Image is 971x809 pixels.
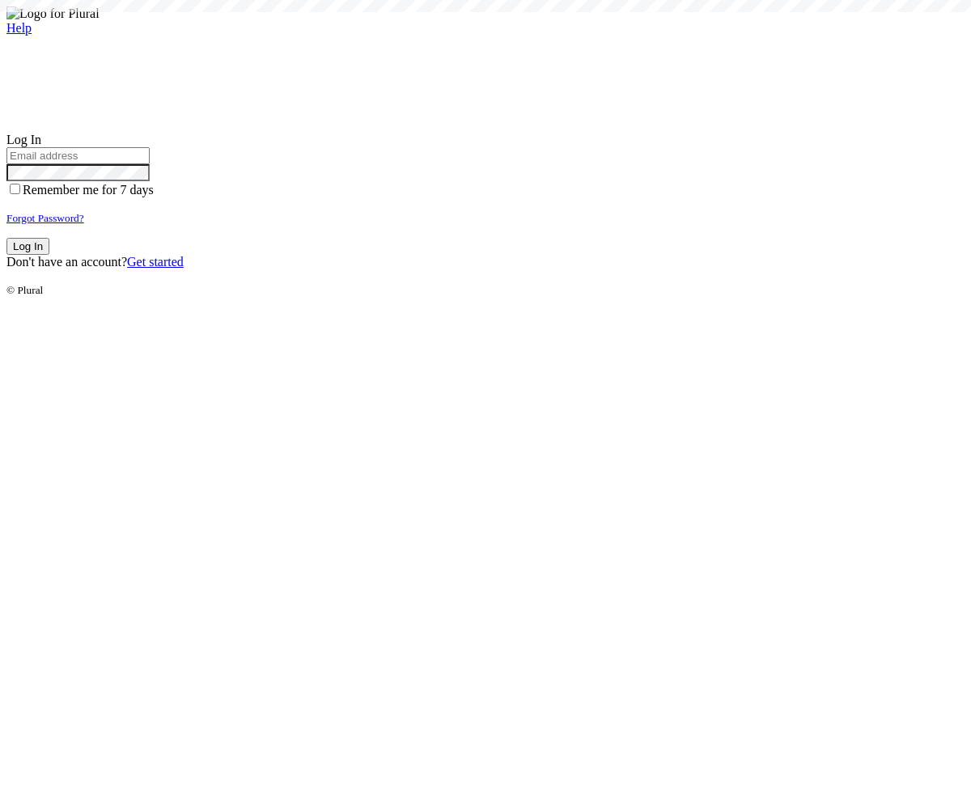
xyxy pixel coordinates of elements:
input: Email address [6,147,150,164]
small: Forgot Password? [6,212,84,224]
img: Logo for Plural [6,6,100,21]
span: Remember me for 7 days [23,183,154,197]
a: Get started [127,255,184,269]
button: Log In [6,238,49,255]
a: Forgot Password? [6,210,84,224]
div: Don't have an account? [6,255,965,269]
div: Log In [6,133,965,147]
input: Remember me for 7 days [10,184,20,194]
small: © Plural [6,284,43,296]
a: Help [6,21,32,35]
